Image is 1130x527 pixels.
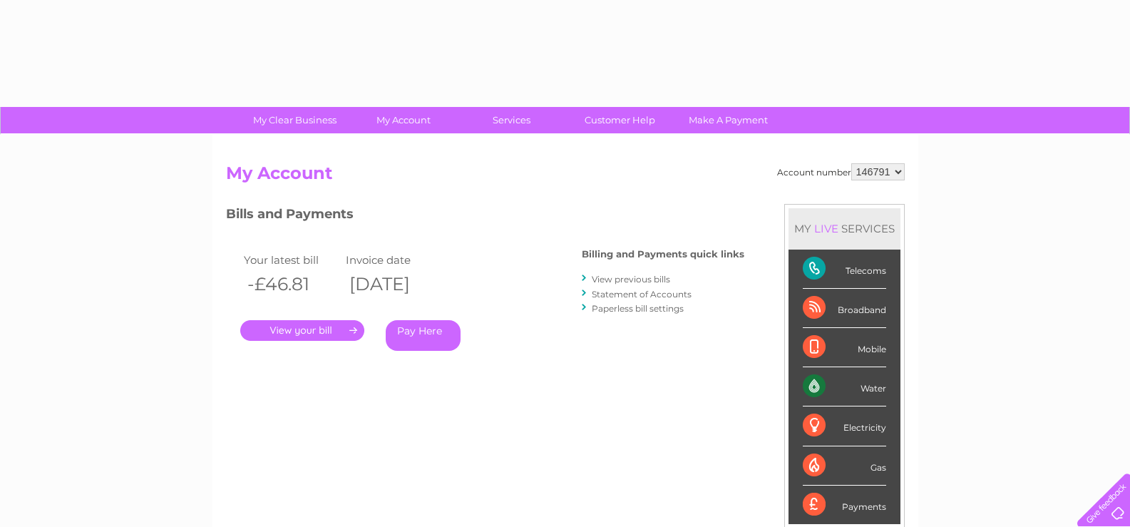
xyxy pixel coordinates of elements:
th: -£46.81 [240,270,343,299]
a: Paperless bill settings [592,303,684,314]
a: View previous bills [592,274,670,285]
div: Broadband [803,289,886,328]
div: MY SERVICES [789,208,900,249]
div: Telecoms [803,250,886,289]
div: Water [803,367,886,406]
div: Mobile [803,328,886,367]
td: Your latest bill [240,250,343,270]
a: . [240,320,364,341]
h3: Bills and Payments [226,204,744,229]
a: Pay Here [386,320,461,351]
a: Make A Payment [669,107,787,133]
a: Services [453,107,570,133]
div: Electricity [803,406,886,446]
th: [DATE] [342,270,445,299]
h2: My Account [226,163,905,190]
a: Statement of Accounts [592,289,692,300]
div: Payments [803,486,886,524]
td: Invoice date [342,250,445,270]
a: Customer Help [561,107,679,133]
div: LIVE [811,222,841,235]
a: My Account [344,107,462,133]
a: My Clear Business [236,107,354,133]
div: Gas [803,446,886,486]
div: Account number [777,163,905,180]
h4: Billing and Payments quick links [582,249,744,260]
